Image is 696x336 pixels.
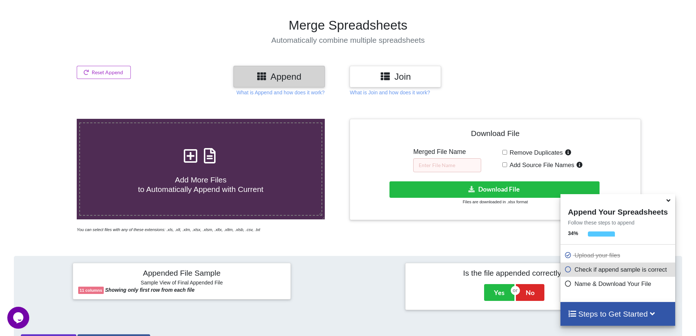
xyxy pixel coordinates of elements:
p: Check if append sample is correct [564,265,673,274]
p: Name & Download Your File [564,279,673,288]
b: 11 columns [80,288,102,292]
h4: Steps to Get Started [568,309,668,318]
h3: Append [239,71,319,82]
h4: Append Your Spreadsheets [560,205,675,216]
h6: Sample View of Final Appended File [78,280,285,287]
iframe: chat widget [7,307,31,329]
p: What is Append and how does it work? [236,89,324,96]
button: Download File [389,181,600,198]
span: Add Source File Names [507,162,574,169]
input: Enter File Name [413,158,481,172]
b: 34 % [568,230,578,236]
h3: Join [355,71,436,82]
button: Reset Append [77,66,131,79]
p: Upload your files [564,251,673,260]
small: Files are downloaded in .xlsx format [463,200,528,204]
span: Add More Files to Automatically Append with Current [138,175,263,193]
h5: Merged File Name [413,148,481,156]
h4: Is the file appended correctly? [411,268,618,278]
button: No [516,284,544,301]
p: Follow these steps to append [560,219,675,226]
button: Yes [484,284,514,301]
p: What is Join and how does it work? [350,89,430,96]
h4: Appended File Sample [78,268,285,279]
span: Remove Duplicates [507,149,563,156]
b: Showing only first row from each file [105,287,195,293]
h4: Download File [355,124,635,145]
i: You can select files with any of these extensions: .xls, .xlt, .xlm, .xlsx, .xlsm, .xltx, .xltm, ... [77,227,260,232]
